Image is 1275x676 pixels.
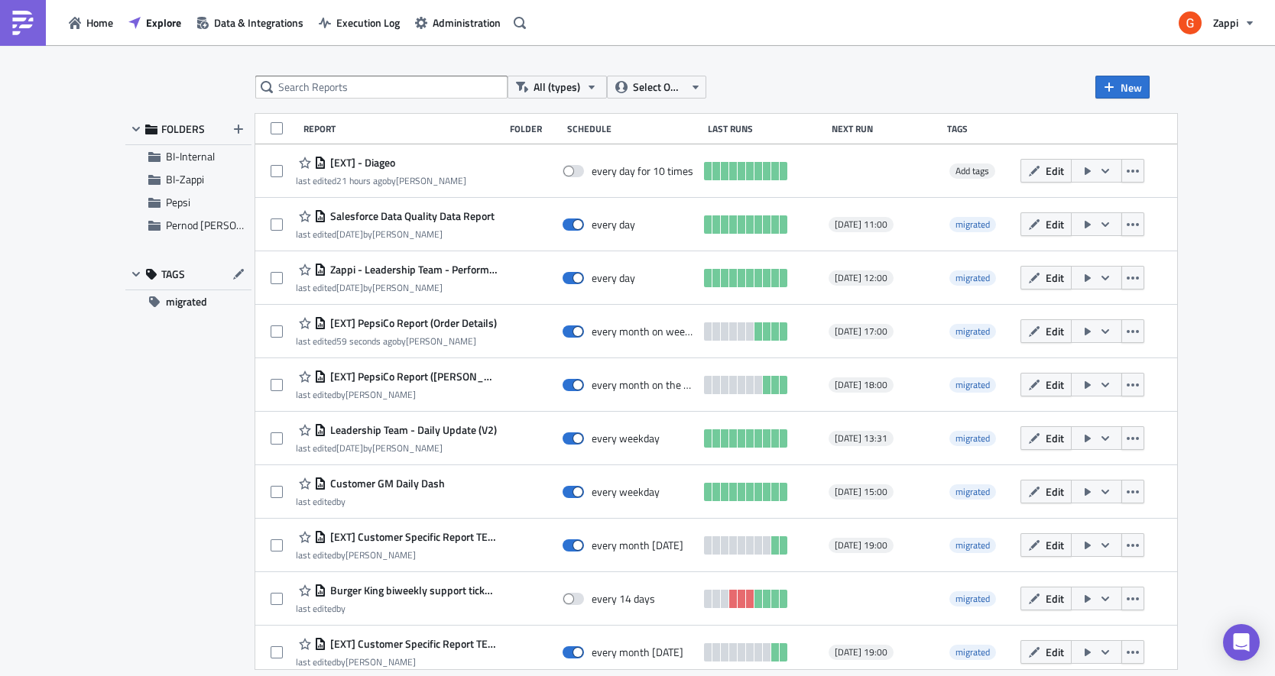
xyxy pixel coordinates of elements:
span: [DATE] 18:00 [835,379,887,391]
span: [DATE] 15:00 [835,486,887,498]
span: migrated [949,591,996,606]
div: every day for 10 times [592,164,693,178]
span: migrated [949,645,996,660]
div: last edited by [PERSON_NAME] [296,389,497,400]
div: every weekday [592,485,660,499]
span: migrated [949,484,996,500]
button: Edit [1020,426,1072,450]
div: last edited by [PERSON_NAME] [296,335,497,347]
time: 2025-07-15T10:38:29Z [336,280,363,295]
span: Administration [433,15,501,31]
span: TAGS [161,267,185,281]
div: every day [592,271,635,285]
span: [EXT] Customer Specific Report TEMPLATE (Mars MWC - Agile Innovation) [326,530,497,544]
div: every day [592,218,635,231]
span: Edit [1046,484,1064,500]
div: Open Intercom Messenger [1223,624,1260,661]
span: Zappi - Leadership Team - Performance Dashboard [326,263,497,277]
div: Report [303,123,503,134]
div: last edited by [296,496,445,507]
span: Explore [146,15,181,31]
button: Data & Integrations [189,11,311,34]
span: Home [86,15,113,31]
span: Edit [1046,537,1064,553]
span: migrated [955,324,990,338]
button: Edit [1020,587,1072,610]
a: Administration [407,11,508,34]
div: Last Runs [708,123,824,134]
button: Edit [1020,159,1072,183]
button: Edit [1020,212,1072,236]
span: Edit [1046,644,1064,660]
span: [DATE] 19:00 [835,539,887,551]
span: migrated [955,591,990,606]
span: Pernod Ricard [166,217,282,233]
span: All (types) [534,79,580,95]
div: every month on Tuesday [592,539,683,552]
img: Avatar [1177,10,1203,36]
div: Next Run [832,123,939,134]
span: BI-Internal [166,148,215,164]
button: Home [61,11,121,34]
button: Execution Log [311,11,407,34]
span: [EXT] PepsiCo Report (Caitlin) [326,370,497,383]
input: Search Reports [255,76,508,99]
span: [DATE] 11:00 [835,218,887,231]
span: Add tags [955,163,989,178]
div: Schedule [567,123,700,134]
span: Add tags [949,163,995,179]
span: migrated [955,538,990,552]
span: [DATE] 19:00 [835,646,887,658]
span: migrated [166,290,207,313]
div: last edited by [PERSON_NAME] [296,228,495,240]
button: Edit [1020,640,1072,664]
span: Edit [1046,377,1064,393]
span: Edit [1046,270,1064,286]
span: migrated [949,538,996,553]
button: Edit [1020,373,1072,396]
div: every month on weekdays [592,325,696,338]
span: migrated [949,324,996,339]
div: every month on the 1st [592,378,696,392]
button: Select Owner [607,76,706,99]
time: 2025-08-07T11:44:27Z [336,227,363,241]
div: every weekday [592,432,660,445]
span: New [1121,79,1142,95]
button: All (types) [508,76,607,99]
span: Leadership Team - Daily Update (V2) [326,423,497,437]
div: Tags [947,123,1014,134]
span: Edit [1046,163,1064,179]
span: [EXT] - Diageo [326,156,395,170]
span: migrated [955,645,990,659]
span: Execution Log [336,15,400,31]
span: [EXT] PepsiCo Report (Order Details) [326,316,497,330]
button: migrated [125,290,251,313]
time: 2025-08-07T11:51:47Z [336,441,363,455]
div: last edited by [PERSON_NAME] [296,656,497,668]
div: every 14 days [592,592,655,606]
div: last edited by [PERSON_NAME] [296,442,497,454]
span: [EXT] Customer Specific Report TEMPLATE (Mars Petcare US) [326,637,497,651]
a: Explore [121,11,189,34]
div: Folder [510,123,560,134]
span: [DATE] 17:00 [835,325,887,338]
span: migrated [955,431,990,445]
span: migrated [949,270,996,286]
div: last edited by [PERSON_NAME] [296,282,497,293]
button: Edit [1020,480,1072,503]
span: BI-Zappi [166,171,204,187]
img: PushMetrics [11,11,35,35]
button: Edit [1020,319,1072,343]
span: Edit [1046,216,1064,232]
button: New [1095,76,1150,99]
div: last edited by [PERSON_NAME] [296,175,466,186]
span: migrated [949,431,996,446]
span: Data & Integrations [214,15,303,31]
span: Customer GM Daily Dash [326,477,445,490]
span: [DATE] 13:31 [835,432,887,445]
span: [DATE] 12:00 [835,272,887,284]
time: 2025-09-09T07:31:53Z [336,334,397,348]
